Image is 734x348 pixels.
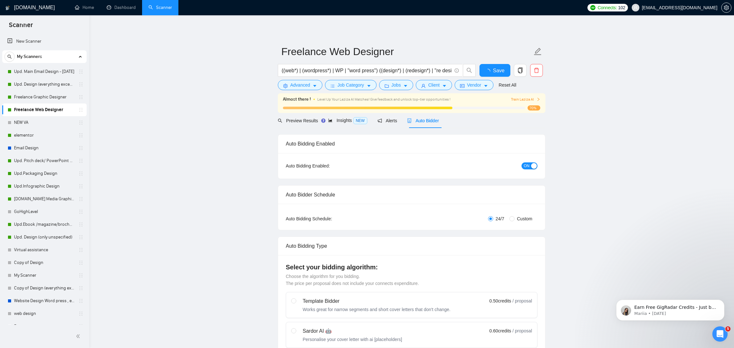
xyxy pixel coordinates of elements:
[721,5,731,10] a: setting
[337,82,364,89] span: Job Category
[78,324,83,329] span: holder
[14,142,75,154] a: Email Design
[78,95,83,100] span: holder
[14,91,75,103] a: Freelance Graphic Designer
[403,83,408,88] span: caret-down
[618,4,625,11] span: 102
[286,274,419,286] span: Choose the algorithm for you bidding. The price per proposal does not include your connects expen...
[78,158,83,163] span: holder
[378,118,397,123] span: Alerts
[524,162,529,169] span: ON
[303,297,450,305] div: Template Bidder
[514,64,527,77] button: copy
[286,215,370,222] div: Auto Bidding Schedule:
[14,193,75,205] a: [DOMAIN_NAME] Media Graphics
[14,244,75,256] a: Virtual assistance
[493,215,507,222] span: 24/7
[515,215,535,222] span: Custom
[598,4,617,11] span: Connects:
[725,326,730,331] span: 5
[78,235,83,240] span: holder
[514,67,526,73] span: copy
[303,327,402,335] div: Sardor AI 🤖
[367,83,371,88] span: caret-down
[78,273,83,278] span: holder
[286,162,370,169] div: Auto Bidding Enabled:
[385,83,389,88] span: folder
[416,80,452,90] button: userClientcaret-down
[442,83,447,88] span: caret-down
[278,80,322,90] button: settingAdvancedcaret-down
[14,295,75,307] a: Website Design Word press , elementor
[2,35,87,48] li: New Scanner
[78,260,83,265] span: holder
[530,67,543,73] span: delete
[428,82,440,89] span: Client
[330,83,335,88] span: bars
[463,64,476,77] button: search
[14,78,75,91] a: Upd. Design (everything except unspecified)
[148,5,172,10] a: searchScanner
[328,118,367,123] span: Insights
[378,118,382,123] span: notification
[78,120,83,125] span: holder
[14,116,75,129] a: NEW VA
[290,82,310,89] span: Advanced
[5,54,14,59] span: search
[107,5,136,10] a: dashboardDashboard
[7,35,82,48] a: New Scanner
[78,146,83,151] span: holder
[14,154,75,167] a: Upd. Pitch deck/ PowerPoint Designer
[513,298,532,304] span: / proposal
[407,118,412,123] span: robot
[4,52,15,62] button: search
[325,80,376,90] button: barsJob Categorycaret-down
[76,333,82,339] span: double-left
[493,67,504,75] span: Save
[75,5,94,10] a: homeHome
[607,286,734,331] iframe: Intercom notifications message
[511,96,540,103] button: Train Laziza AI
[14,307,75,320] a: web design
[14,256,75,269] a: Copy of Design
[78,171,83,176] span: holder
[353,117,367,124] span: NEW
[303,306,450,313] div: Works great for narrow segments and short cover letters that don't change.
[78,298,83,303] span: holder
[320,118,326,124] div: Tooltip anchor
[14,167,75,180] a: Upd.Packaging Design
[14,218,75,231] a: Upd.Ebook /magazine/brochure
[534,47,542,56] span: edit
[286,186,537,204] div: Auto Bidder Schedule
[278,118,282,123] span: search
[78,286,83,291] span: holder
[14,320,75,333] a: Figma
[78,247,83,252] span: holder
[489,297,511,304] span: 0.50 credits
[14,205,75,218] a: GoHighLevel
[78,69,83,74] span: holder
[14,282,75,295] a: Copy of Design (everything except unspecified)
[14,65,75,78] a: Upd. Main Email Design - [DATE]
[282,67,452,75] input: Search Freelance Jobs...
[313,83,317,88] span: caret-down
[286,263,537,272] h4: Select your bidding algorithm:
[78,196,83,202] span: holder
[499,82,516,89] a: Reset All
[283,83,288,88] span: setting
[407,118,439,123] span: Auto Bidder
[4,20,38,34] span: Scanner
[328,118,333,123] span: area-chart
[421,83,426,88] span: user
[14,269,75,282] a: My Scanner
[463,67,475,73] span: search
[530,64,543,77] button: delete
[283,96,311,103] span: Almost there !
[78,209,83,214] span: holder
[513,328,532,334] span: / proposal
[379,80,414,90] button: folderJobscaret-down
